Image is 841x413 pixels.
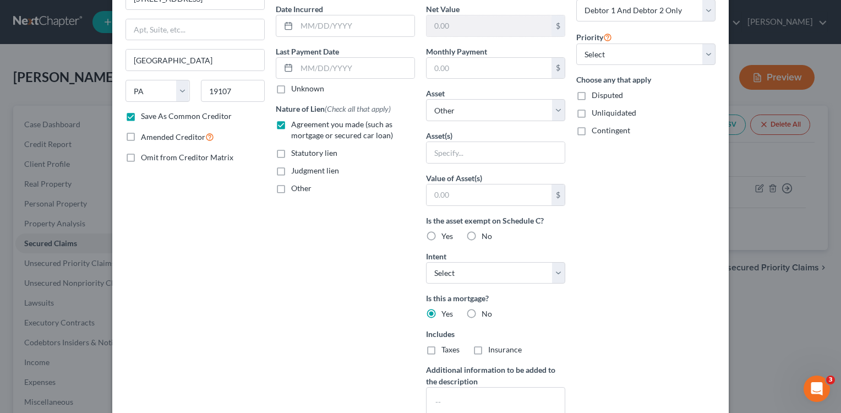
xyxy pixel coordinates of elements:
span: Judgment lien [291,166,339,175]
div: $ [551,184,565,205]
input: Specify... [427,142,565,163]
span: Yes [441,309,453,318]
label: Net Value [426,3,460,15]
label: Last Payment Date [276,46,339,57]
input: MM/DD/YYYY [297,15,414,36]
label: Value of Asset(s) [426,172,482,184]
input: 0.00 [427,15,551,36]
label: Intent [426,251,446,262]
iframe: Intercom live chat [804,376,830,402]
span: Yes [441,231,453,241]
div: $ [551,58,565,79]
span: Taxes [441,345,460,354]
div: $ [551,15,565,36]
span: No [482,231,492,241]
span: Disputed [592,90,623,100]
input: Enter zip... [201,80,265,102]
span: (Check all that apply) [325,104,391,113]
span: Unliquidated [592,108,636,117]
span: Asset [426,89,445,98]
input: MM/DD/YYYY [297,58,414,79]
span: No [482,309,492,318]
label: Date Incurred [276,3,323,15]
input: 0.00 [427,184,551,205]
span: Other [291,183,312,193]
label: Save As Common Creditor [141,111,232,122]
label: Choose any that apply [576,74,716,85]
label: Includes [426,328,565,340]
span: Amended Creditor [141,132,205,142]
span: Agreement you made (such as mortgage or secured car loan) [291,119,393,140]
label: Priority [576,30,612,44]
input: Enter city... [126,50,264,70]
input: 0.00 [427,58,551,79]
label: Is this a mortgage? [426,292,565,304]
label: Nature of Lien [276,103,391,115]
label: Monthly Payment [426,46,487,57]
span: Insurance [488,345,522,354]
span: Omit from Creditor Matrix [141,153,233,162]
input: Apt, Suite, etc... [126,19,264,40]
label: Additional information to be added to the description [426,364,565,387]
label: Unknown [291,83,324,94]
span: Statutory lien [291,148,337,157]
label: Is the asset exempt on Schedule C? [426,215,565,226]
span: Contingent [592,126,630,135]
span: 3 [826,376,835,384]
label: Asset(s) [426,130,452,142]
